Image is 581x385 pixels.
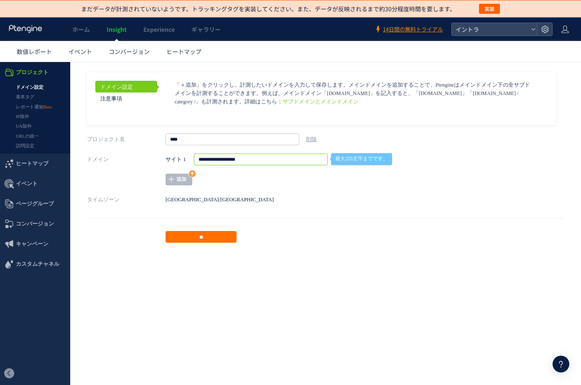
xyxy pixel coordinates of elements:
[95,31,157,42] a: 注意事項
[87,72,166,83] label: プロジェクト名
[109,47,150,56] span: コンバージョン
[16,132,54,152] span: ページグループ
[166,135,274,141] span: [GEOGRAPHIC_DATA]/[GEOGRAPHIC_DATA]
[107,25,127,33] span: Insight
[87,92,166,103] label: ドメイン
[306,74,317,80] a: 削除
[166,92,186,103] strong: サイト 1
[16,112,38,132] span: イベント
[69,47,92,56] span: イベント
[283,37,359,43] a: サブドメインとメインドメイン
[383,26,443,33] span: 14日間の無料トライアル
[95,19,157,31] a: ドメイン設定
[17,47,52,56] span: 数値レポート
[166,47,201,56] span: ヒートマップ
[81,5,456,13] p: まだデータが計測されていないようです。トラッキングタグを実装してください。また、データが反映されるまで約30分程度時間を要します。
[453,23,527,36] span: イントラ
[87,132,166,144] label: タイムゾーン
[72,25,90,33] span: ホーム
[331,91,392,103] span: 最大255文字までです。
[16,172,48,192] span: キャンペーン
[484,4,494,14] span: 実装
[166,112,192,123] a: 追加
[16,192,59,212] span: カスタムチャネル
[175,19,533,44] p: 「＋追加」をクリックし、計測したいドメインを入力して保存します。メインドメインを追加することで、Ptengineはメインドメイン下の全サブドメインを計測することができます。例えば、メインドメイン...
[16,0,48,21] span: プロジェクト
[191,25,221,33] span: ギャラリー
[375,26,443,33] a: 14日間の無料トライアル
[479,4,500,14] button: 実装
[16,92,48,112] span: ヒートマップ
[16,152,54,172] span: コンバージョン
[143,25,175,33] span: Experience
